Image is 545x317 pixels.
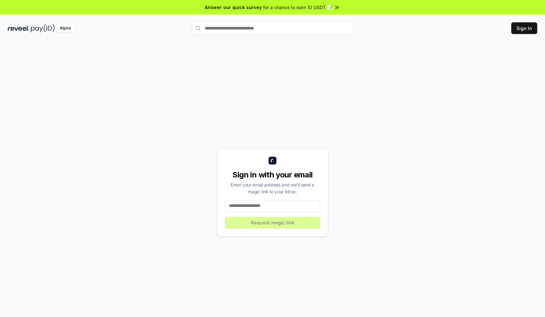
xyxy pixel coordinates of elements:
[8,24,30,32] img: reveel_dark
[205,4,262,11] span: Answer our quick survey
[269,157,276,164] img: logo_small
[225,181,320,195] div: Enter your email address and we’ll send a magic link to your inbox.
[263,4,333,11] span: for a chance to earn 10 USDT 📝
[56,24,74,32] div: Alpha
[511,22,537,34] button: Sign In
[225,170,320,180] div: Sign in with your email
[31,24,55,32] img: pay_id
